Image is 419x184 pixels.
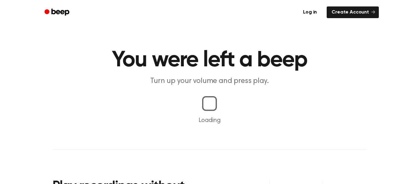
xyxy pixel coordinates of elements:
[92,76,327,86] p: Turn up your volume and press play.
[40,6,75,18] a: Beep
[52,49,367,71] h1: You were left a beep
[7,116,412,125] p: Loading
[327,6,379,18] a: Create Account
[297,5,323,19] a: Log in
